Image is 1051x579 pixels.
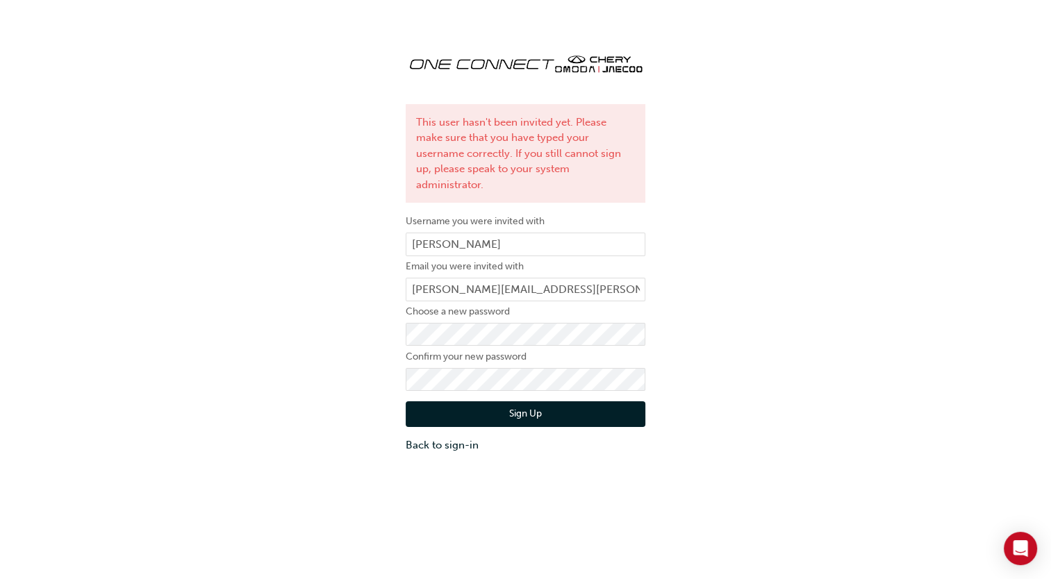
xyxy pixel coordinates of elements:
input: Username [406,233,645,256]
div: Open Intercom Messenger [1004,532,1037,565]
img: oneconnect [406,42,645,83]
button: Sign Up [406,401,645,428]
label: Email you were invited with [406,258,645,275]
label: Confirm your new password [406,349,645,365]
label: Username you were invited with [406,213,645,230]
label: Choose a new password [406,303,645,320]
a: Back to sign-in [406,437,645,453]
div: This user hasn't been invited yet. Please make sure that you have typed your username correctly. ... [406,104,645,203]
